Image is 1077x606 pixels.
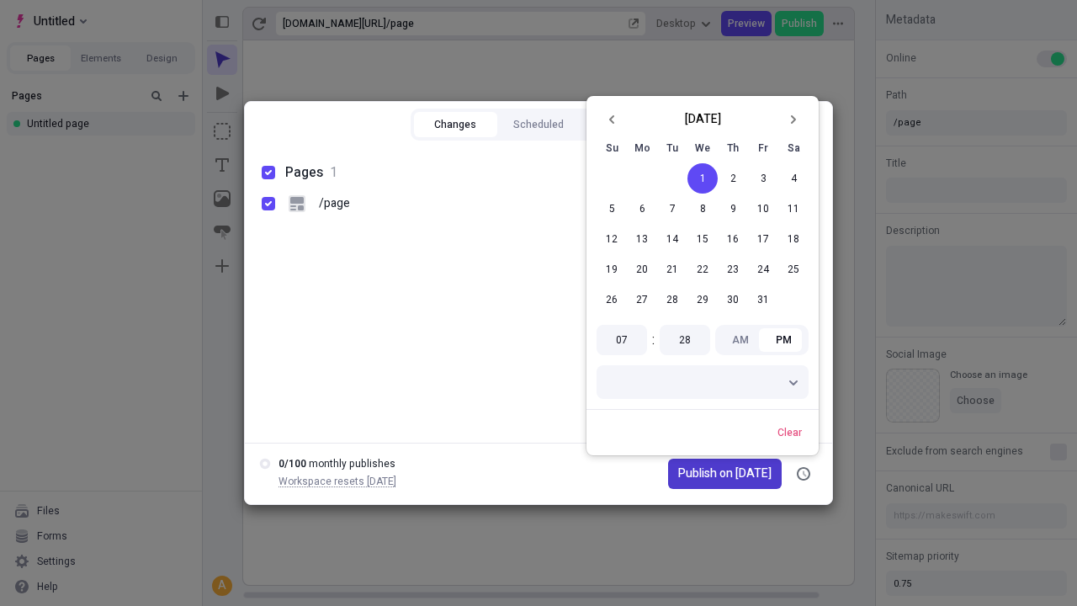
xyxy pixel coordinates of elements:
[748,284,778,315] button: 31
[748,163,778,194] button: 3
[657,254,687,284] button: 21
[718,163,748,194] button: 2
[748,254,778,284] button: 24
[718,194,748,224] button: 9
[255,157,822,188] button: Pages1
[580,112,663,137] button: History
[771,420,809,445] button: Clear
[778,254,809,284] button: 25
[597,194,627,224] button: 5
[687,224,718,254] button: 15
[685,110,721,129] div: [DATE]
[279,474,396,489] span: Workspace resets [DATE]
[652,330,655,350] span: :
[627,224,657,254] button: 13
[678,465,772,483] span: Publish on [DATE]
[597,133,627,163] th: Sunday
[778,194,809,224] button: 11
[748,133,778,163] th: Friday
[718,284,748,315] button: 30
[330,162,337,183] span: 1
[497,112,581,137] button: Scheduled
[718,254,748,284] button: 23
[597,254,627,284] button: 19
[285,162,323,183] span: Pages
[719,328,762,352] button: AM
[414,112,497,137] button: Changes
[748,194,778,224] button: 10
[778,133,809,163] th: Saturday
[279,456,306,471] span: 0 / 100
[777,426,802,439] span: Clear
[657,284,687,315] button: 28
[718,133,748,163] th: Thursday
[657,224,687,254] button: 14
[627,284,657,315] button: 27
[778,163,809,194] button: 4
[319,194,350,213] p: /page
[762,328,806,352] button: PM
[597,224,627,254] button: 12
[687,284,718,315] button: 29
[668,459,782,489] button: Publish on [DATE]
[597,284,627,315] button: 26
[687,133,718,163] th: Wednesday
[657,133,687,163] th: Tuesday
[748,224,778,254] button: 17
[309,456,395,471] span: monthly publishes
[778,224,809,254] button: 18
[687,194,718,224] button: 8
[657,194,687,224] button: 7
[687,163,718,194] button: 1
[627,194,657,224] button: 6
[627,133,657,163] th: Monday
[718,224,748,254] button: 16
[687,254,718,284] button: 22
[780,107,805,132] button: Go to next month
[627,254,657,284] button: 20
[600,107,625,132] button: Go to previous month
